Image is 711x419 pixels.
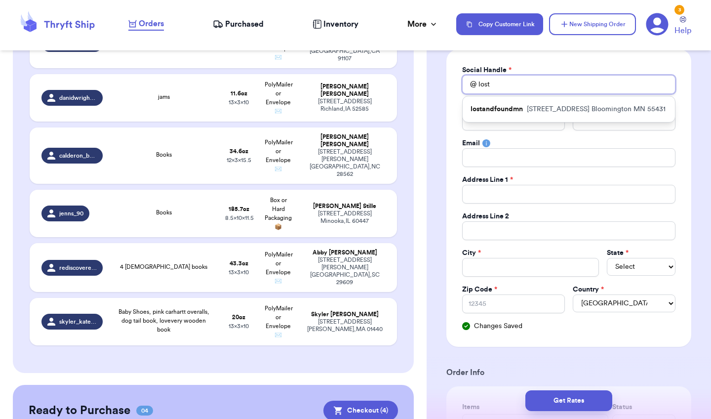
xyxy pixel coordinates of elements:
label: Social Handle [462,65,512,75]
div: [STREET_ADDRESS] Richland , IA 52585 [304,98,385,113]
button: New Shipping Order [549,13,636,35]
span: PolyMailer or Envelope ✉️ [265,82,293,114]
div: Skyler [PERSON_NAME] [304,311,385,318]
span: Books [156,209,172,215]
span: Orders [139,18,164,30]
span: 13 x 3 x 10 [229,99,249,105]
div: [STREET_ADDRESS] [GEOGRAPHIC_DATA] , CA 91107 [304,40,385,62]
div: [PERSON_NAME] [PERSON_NAME] [304,133,385,148]
strong: 185.7 oz [229,206,249,212]
a: Orders [128,18,164,31]
span: PolyMailer or Envelope ✉️ [265,251,293,284]
h3: Order Info [446,367,691,378]
div: More [407,18,438,30]
strong: 34.6 oz [230,148,248,154]
span: jenns_90 [59,209,83,217]
span: 12 x 3 x 15.5 [227,157,251,163]
span: jams [158,94,170,100]
span: 13 x 3 x 10 [229,45,249,51]
div: [PERSON_NAME] Stille [304,203,385,210]
span: Baby Shoes, pink carhartt overalls, dog tail book, lovevery wooden book [118,309,209,333]
label: Address Line 2 [462,211,509,221]
a: Purchased [213,18,264,30]
strong: 43.3 oz [230,260,248,266]
input: 12345 [462,294,565,313]
span: Help [674,25,691,37]
span: 13 x 3 x 10 [229,323,249,329]
div: [PERSON_NAME] [PERSON_NAME] [304,83,385,98]
div: 3 [674,5,684,15]
span: Purchased [225,18,264,30]
span: PolyMailer or Envelope ✉️ [265,139,293,172]
div: Abby [PERSON_NAME] [304,249,385,256]
strong: 11.6 oz [231,90,247,96]
a: 3 [646,13,669,36]
span: calderon_becca [59,152,97,160]
label: Zip Code [462,285,497,294]
span: danidwright93 [59,94,97,102]
span: 13 x 3 x 10 [229,269,249,275]
strong: 20 oz [232,314,245,320]
label: Address Line 1 [462,175,513,185]
div: [STREET_ADDRESS][PERSON_NAME] [GEOGRAPHIC_DATA] , SC 29609 [304,256,385,286]
span: PolyMailer or Envelope ✉️ [265,28,293,60]
span: 8.5 x 10 x 11.5 [225,215,254,221]
div: @ [462,75,476,94]
p: [STREET_ADDRESS] Bloomington MN 55431 [527,104,666,114]
span: rediscoveredthrift [59,264,97,272]
button: Get Rates [525,390,612,411]
span: Inventory [323,18,358,30]
a: Help [674,16,691,37]
a: Inventory [313,18,358,30]
span: 04 [136,406,153,416]
button: Copy Customer Link [456,13,543,35]
span: Changes Saved [474,321,522,331]
span: Books [156,152,172,158]
label: State [607,248,629,258]
h2: Ready to Purchase [29,403,130,419]
div: [STREET_ADDRESS] Minooka , IL 60447 [304,210,385,225]
span: 4 [DEMOGRAPHIC_DATA] books [120,264,207,270]
label: City [462,248,481,258]
label: Email [462,138,480,148]
div: [STREET_ADDRESS] [PERSON_NAME] , MA 01440 [304,318,385,333]
label: Country [573,285,604,294]
span: PolyMailer or Envelope ✉️ [265,305,293,338]
span: skyler_katelynn [59,318,97,326]
span: Box or Hard Packaging 📦 [265,197,292,230]
p: lostandfoundmn [471,104,523,114]
div: [STREET_ADDRESS][PERSON_NAME] [GEOGRAPHIC_DATA] , NC 28562 [304,148,385,178]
